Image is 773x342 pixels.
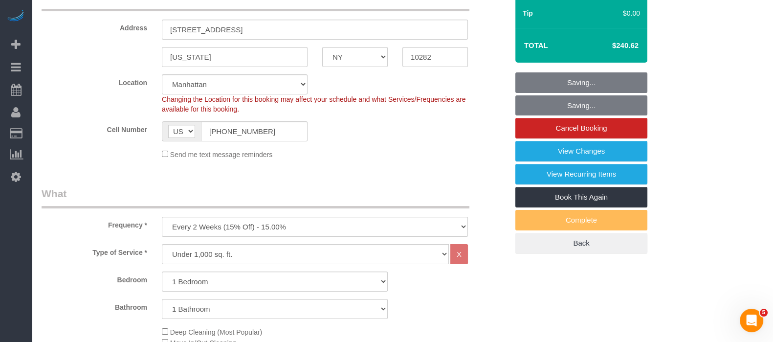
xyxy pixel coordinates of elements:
[34,244,155,257] label: Type of Service *
[402,47,468,67] input: Zip Code
[515,141,647,161] a: View Changes
[34,74,155,88] label: Location
[583,42,639,50] h4: $240.62
[201,121,308,141] input: Cell Number
[6,10,25,23] img: Automaid Logo
[34,272,155,285] label: Bedroom
[760,309,768,317] span: 5
[42,186,469,208] legend: What
[515,164,647,184] a: View Recurring Items
[34,20,155,33] label: Address
[170,328,262,336] span: Deep Cleaning (Most Popular)
[162,95,466,113] span: Changing the Location for this booking may affect your schedule and what Services/Frequencies are...
[162,47,308,67] input: City
[515,187,647,207] a: Book This Again
[34,217,155,230] label: Frequency *
[170,151,272,159] span: Send me text message reminders
[34,121,155,135] label: Cell Number
[523,8,533,18] label: Tip
[515,118,647,138] a: Cancel Booking
[611,8,640,18] div: $0.00
[524,41,548,49] strong: Total
[515,233,647,253] a: Back
[34,299,155,312] label: Bathroom
[740,309,763,332] iframe: Intercom live chat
